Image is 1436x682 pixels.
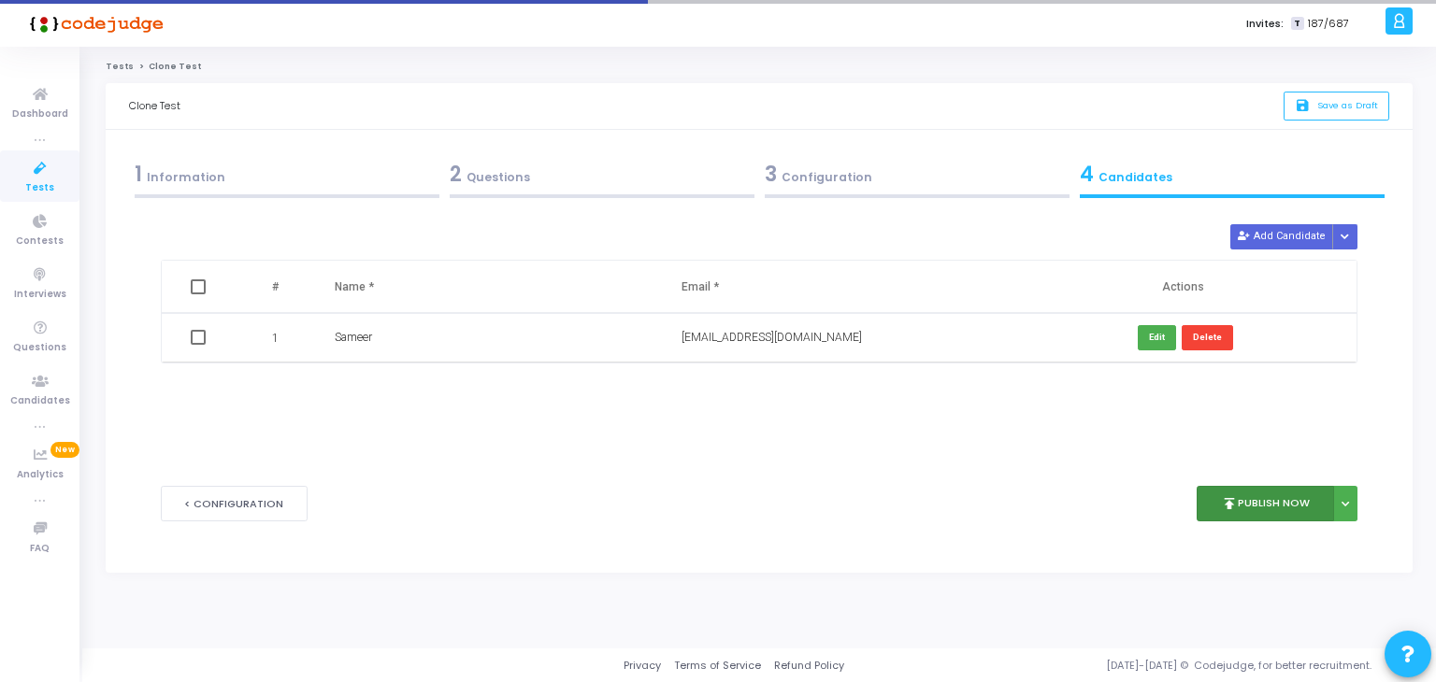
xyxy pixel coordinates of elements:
span: T [1291,17,1303,31]
button: Delete [1182,325,1233,350]
button: Add Candidate [1230,224,1333,249]
button: saveSave as Draft [1284,92,1389,121]
span: Sameer [335,331,372,344]
span: Questions [13,340,66,356]
div: Candidates [1080,159,1385,190]
a: 2Questions [444,153,759,204]
button: Edit [1138,325,1176,350]
th: Actions [1010,261,1357,313]
a: Privacy [624,658,661,674]
span: New [50,442,79,458]
span: Analytics [17,467,64,483]
span: Candidates [10,393,70,409]
th: Email * [663,261,1010,313]
label: Invites: [1246,16,1284,32]
span: 3 [765,160,777,189]
div: Configuration [765,159,1070,190]
span: FAQ [30,541,50,557]
span: 1 [272,330,279,347]
span: [EMAIL_ADDRESS][DOMAIN_NAME] [682,331,862,344]
button: < Configuration [161,486,309,522]
span: 2 [450,160,462,189]
a: Tests [106,61,134,72]
div: Questions [450,159,754,190]
a: 3Configuration [759,153,1074,204]
a: 4Candidates [1074,153,1389,204]
span: Clone Test [149,61,201,72]
span: Contests [16,234,64,249]
a: 1Information [129,153,444,204]
i: save [1295,98,1314,114]
img: logo [23,5,164,42]
div: Button group with nested dropdown [1332,224,1358,249]
i: publish [1221,495,1238,512]
div: [DATE]-[DATE] © Codejudge, for better recruitment. [844,658,1413,674]
span: 4 [1080,160,1094,189]
th: Name * [316,261,663,313]
nav: breadcrumb [106,61,1413,73]
span: Save as Draft [1317,99,1378,111]
th: # [238,261,316,313]
div: Information [135,159,439,190]
span: 1 [135,160,142,189]
a: Terms of Service [674,658,761,674]
span: Interviews [14,287,66,303]
a: Refund Policy [774,658,844,674]
span: 187/687 [1308,16,1349,32]
div: Clone Test [129,83,180,129]
span: Tests [25,180,54,196]
button: publishPublish Now [1197,486,1334,522]
span: Dashboard [12,107,68,122]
